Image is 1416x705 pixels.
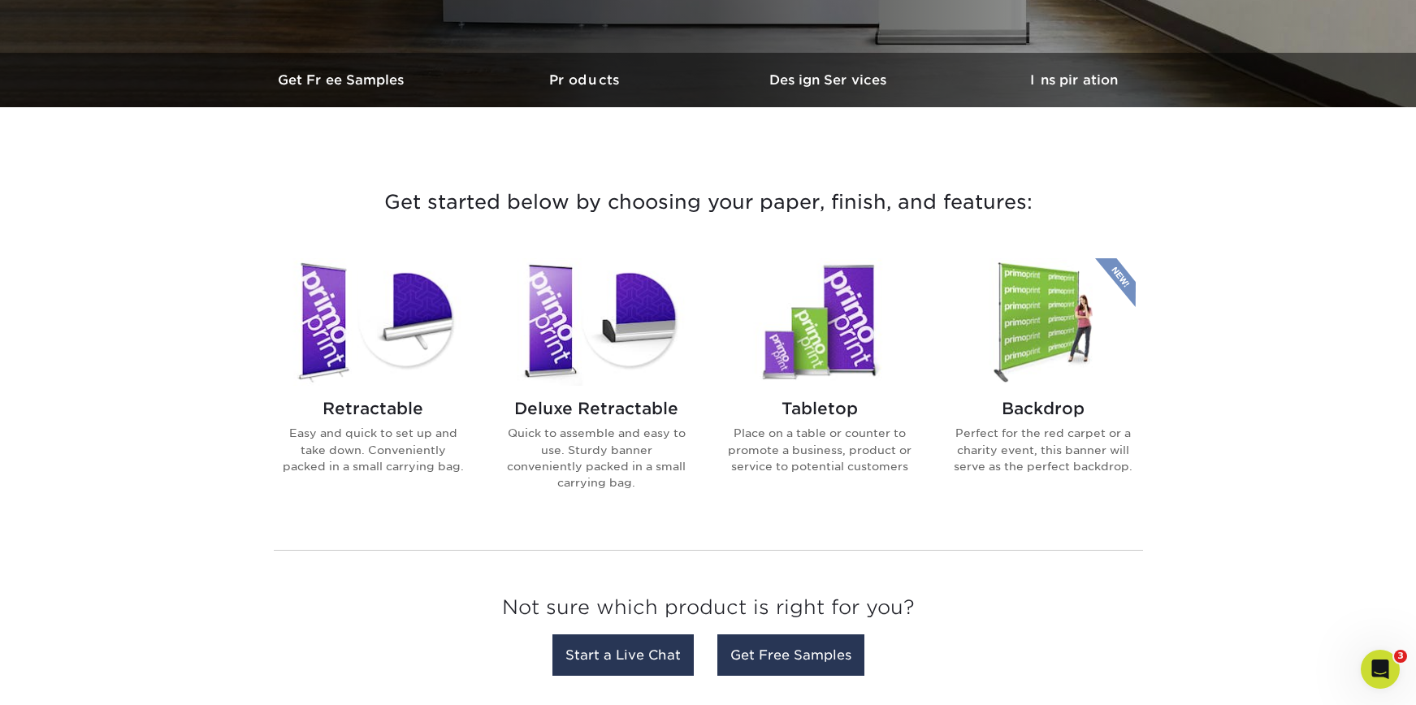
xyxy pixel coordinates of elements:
[281,258,466,386] img: Retractable Banner Stands
[951,258,1136,517] a: Backdrop Banner Stands Backdrop Perfect for the red carpet or a charity event, this banner will s...
[1394,650,1407,663] span: 3
[728,399,912,418] h2: Tabletop
[221,53,465,107] a: Get Free Samples
[951,425,1136,474] p: Perfect for the red carpet or a charity event, this banner will serve as the perfect backdrop.
[951,258,1136,386] img: Backdrop Banner Stands
[952,53,1196,107] a: Inspiration
[504,399,689,418] h2: Deluxe Retractable
[281,399,466,418] h2: Retractable
[708,53,952,107] a: Design Services
[504,258,689,386] img: Deluxe Retractable Banner Stands
[465,72,708,88] h3: Products
[552,634,694,676] a: Start a Live Chat
[465,53,708,107] a: Products
[233,166,1184,239] h3: Get started below by choosing your paper, finish, and features:
[728,425,912,474] p: Place on a table or counter to promote a business, product or service to potential customers
[717,634,864,676] a: Get Free Samples
[951,399,1136,418] h2: Backdrop
[728,258,912,517] a: Tabletop Banner Stands Tabletop Place on a table or counter to promote a business, product or ser...
[281,258,466,517] a: Retractable Banner Stands Retractable Easy and quick to set up and take down. Conveniently packed...
[1095,258,1136,307] img: New Product
[708,72,952,88] h3: Design Services
[281,425,466,474] p: Easy and quick to set up and take down. Conveniently packed in a small carrying bag.
[728,258,912,386] img: Tabletop Banner Stands
[1361,650,1400,689] iframe: Intercom live chat
[221,72,465,88] h3: Get Free Samples
[952,72,1196,88] h3: Inspiration
[504,425,689,491] p: Quick to assemble and easy to use. Sturdy banner conveniently packed in a small carrying bag.
[504,258,689,517] a: Deluxe Retractable Banner Stands Deluxe Retractable Quick to assemble and easy to use. Sturdy ban...
[274,583,1143,639] h3: Not sure which product is right for you?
